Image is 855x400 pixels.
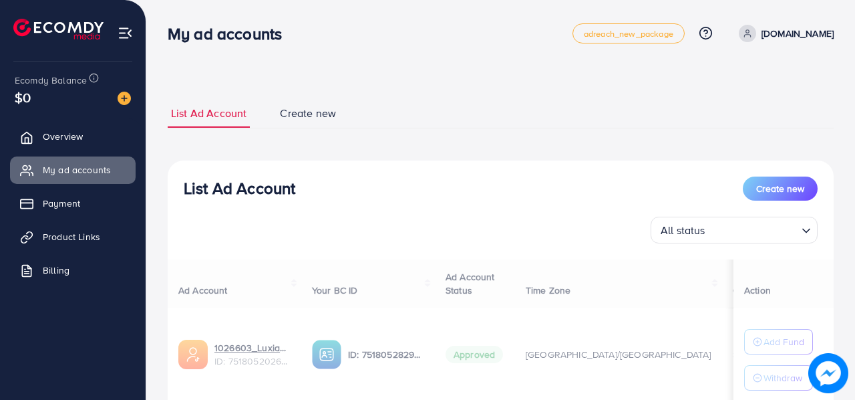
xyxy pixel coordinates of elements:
[43,264,69,277] span: Billing
[43,130,83,143] span: Overview
[43,163,111,177] span: My ad accounts
[743,177,818,201] button: Create new
[584,29,673,38] span: adreach_new_package
[13,19,104,39] img: logo
[118,25,133,41] img: menu
[756,182,804,195] span: Create new
[10,257,136,284] a: Billing
[10,223,136,250] a: Product Links
[15,74,87,87] span: Ecomdy Balance
[43,197,80,210] span: Payment
[651,217,818,243] div: Search for option
[184,179,295,198] h3: List Ad Account
[168,24,293,43] h3: My ad accounts
[808,353,848,393] img: image
[709,218,796,240] input: Search for option
[171,106,246,121] span: List Ad Account
[10,123,136,150] a: Overview
[280,106,336,121] span: Create new
[10,190,136,217] a: Payment
[733,25,834,42] a: [DOMAIN_NAME]
[572,23,685,43] a: adreach_new_package
[15,88,31,107] span: $0
[658,221,708,240] span: All status
[118,92,131,105] img: image
[10,157,136,183] a: My ad accounts
[43,230,100,243] span: Product Links
[761,25,834,41] p: [DOMAIN_NAME]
